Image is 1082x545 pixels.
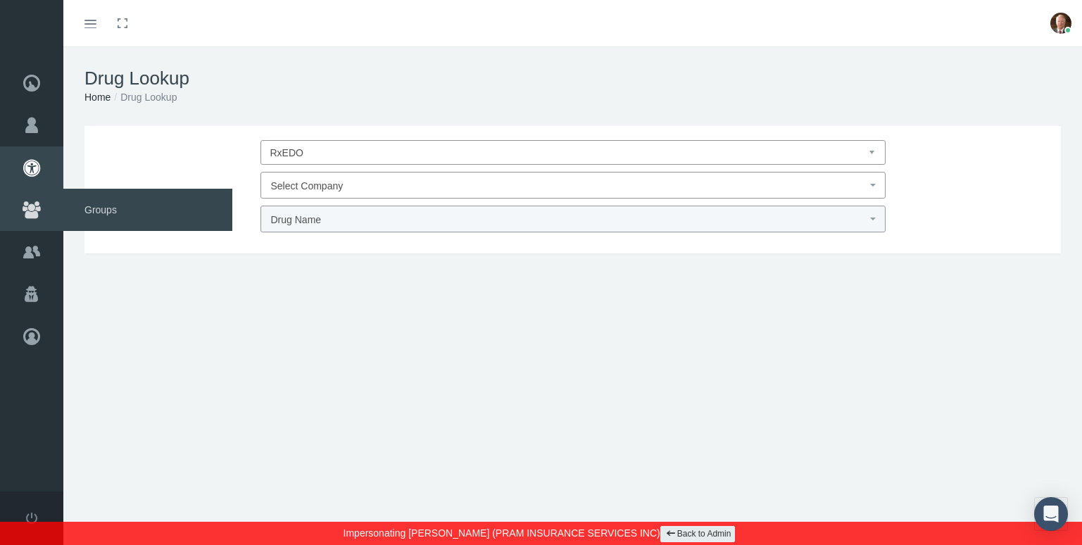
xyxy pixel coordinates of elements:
li: Drug Lookup [111,89,177,105]
span: Select Company [271,180,344,192]
span: Groups [63,189,232,231]
img: S_Profile_Picture_682.jpg [1050,13,1071,34]
a: Back to Admin [660,526,736,542]
div: Open Intercom Messenger [1034,497,1068,531]
div: Impersonating [PERSON_NAME] (PRAM INSURANCE SERVICES INC) [11,522,1071,545]
h1: Drug Lookup [84,68,1061,89]
a: Home [84,92,111,103]
span: Drug Name [271,214,322,225]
